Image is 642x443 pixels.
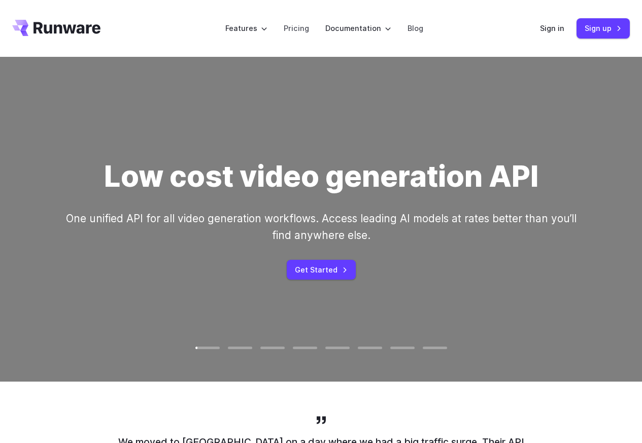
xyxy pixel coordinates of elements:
[12,20,100,36] a: Go to /
[225,22,267,34] label: Features
[104,159,538,194] h1: Low cost video generation API
[284,22,309,34] a: Pricing
[540,22,564,34] a: Sign in
[325,22,391,34] label: Documentation
[64,210,578,244] p: One unified API for all video generation workflows. Access leading AI models at rates better than...
[408,22,423,34] a: Blog
[287,260,356,280] a: Get Started
[577,18,630,38] a: Sign up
